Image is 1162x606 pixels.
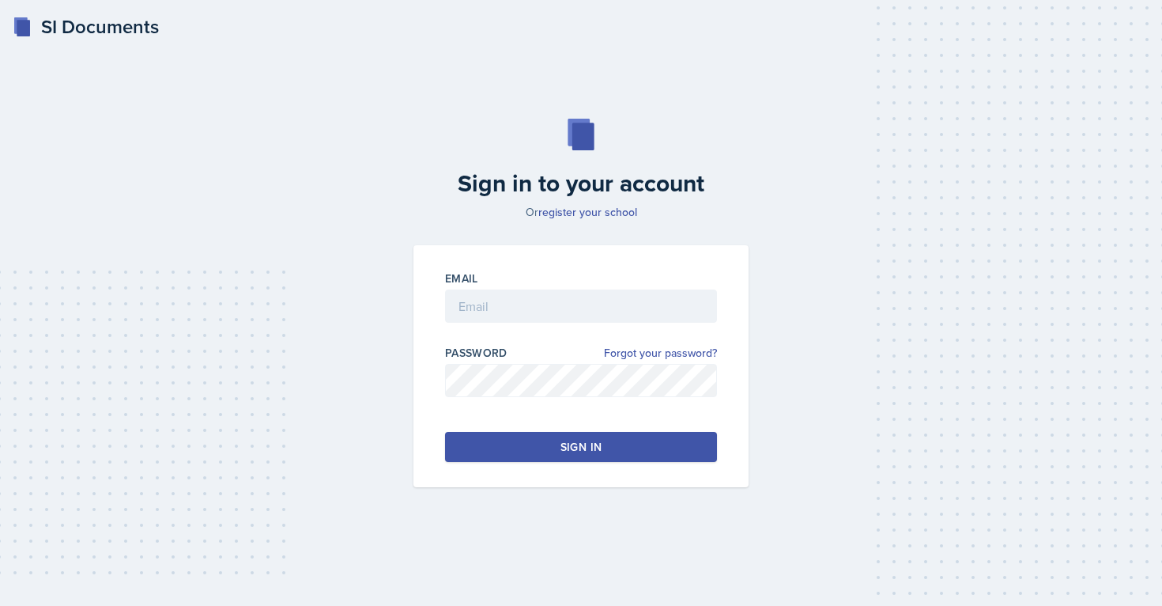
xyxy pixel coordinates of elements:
h2: Sign in to your account [404,169,758,198]
label: Email [445,271,478,286]
label: Password [445,345,507,361]
input: Email [445,290,717,323]
a: Forgot your password? [604,345,717,362]
a: register your school [538,204,637,220]
a: SI Documents [13,13,159,41]
button: Sign in [445,432,717,462]
p: Or [404,204,758,220]
div: Sign in [560,439,602,455]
